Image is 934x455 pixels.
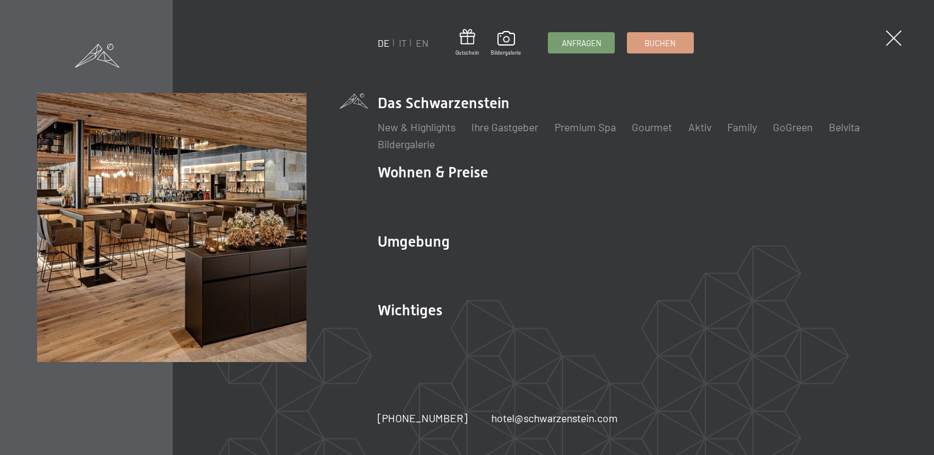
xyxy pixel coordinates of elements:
a: Aktiv [688,120,711,134]
a: Gutschein [455,29,479,56]
a: hotel@schwarzenstein.com [491,411,618,426]
span: Anfragen [562,38,601,49]
a: IT [399,37,407,49]
a: Bildergalerie [378,137,435,151]
a: Belvita [829,120,860,134]
a: [PHONE_NUMBER] [378,411,468,426]
a: Family [727,120,757,134]
a: Premium Spa [555,120,616,134]
span: Buchen [645,38,676,49]
a: Bildergalerie [491,31,521,56]
a: Anfragen [548,33,614,53]
a: New & Highlights [378,120,455,134]
a: Ihre Gastgeber [471,120,538,134]
a: DE [378,37,390,49]
span: [PHONE_NUMBER] [378,411,468,425]
a: EN [416,37,429,49]
a: Gourmet [632,120,672,134]
span: Bildergalerie [491,49,521,56]
span: Gutschein [455,49,479,56]
a: Buchen [628,33,693,53]
a: GoGreen [773,120,812,134]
